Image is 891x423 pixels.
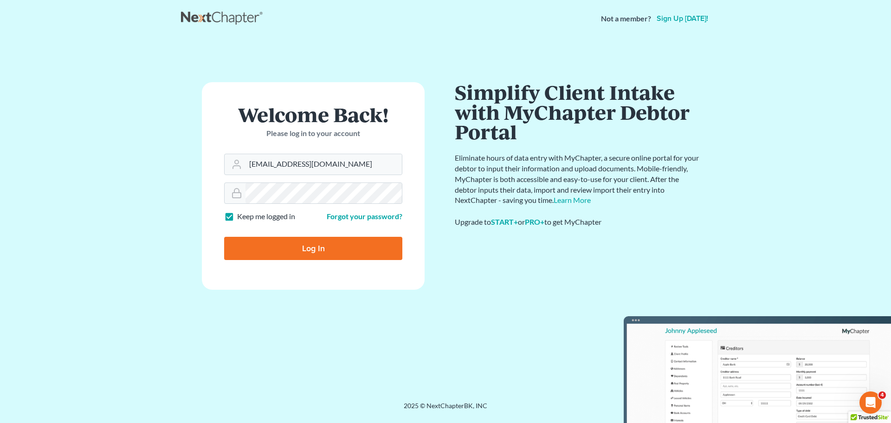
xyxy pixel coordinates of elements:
[224,237,402,260] input: Log In
[224,128,402,139] p: Please log in to your account
[181,401,710,418] div: 2025 © NextChapterBK, INC
[327,212,402,221] a: Forgot your password?
[455,153,701,206] p: Eliminate hours of data entry with MyChapter, a secure online portal for your debtor to input the...
[491,217,518,226] a: START+
[455,82,701,142] h1: Simplify Client Intake with MyChapter Debtor Portal
[655,15,710,22] a: Sign up [DATE]!
[554,195,591,204] a: Learn More
[455,217,701,228] div: Upgrade to or to get MyChapter
[237,211,295,222] label: Keep me logged in
[859,391,882,414] iframe: Intercom live chat
[245,154,402,175] input: Email Address
[601,13,651,24] strong: Not a member?
[525,217,544,226] a: PRO+
[224,104,402,124] h1: Welcome Back!
[878,391,886,399] span: 4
